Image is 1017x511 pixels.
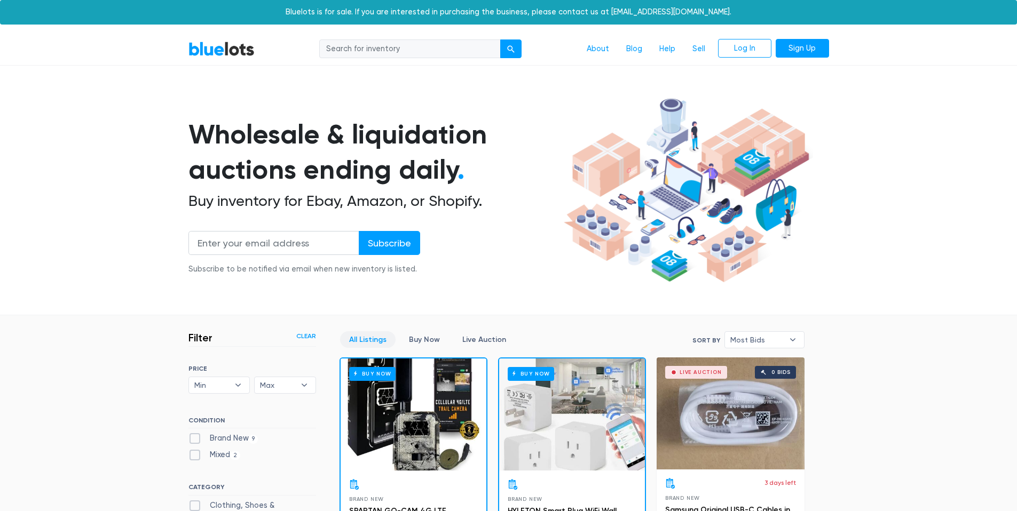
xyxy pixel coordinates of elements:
a: Log In [718,39,771,58]
h1: Wholesale & liquidation auctions ending daily [188,117,560,188]
b: ▾ [293,377,316,393]
label: Mixed [188,449,241,461]
label: Brand New [188,433,258,444]
span: . [458,154,464,186]
div: 0 bids [771,370,791,375]
span: 9 [249,435,258,443]
span: Min [194,377,230,393]
img: hero-ee84e7d0318cb26816c560f6b4441b76977f77a177738b4e94f68c95b2b83dbb.png [560,93,813,288]
input: Search for inventory [319,39,501,59]
a: Sell [684,39,714,59]
a: All Listings [340,331,396,348]
a: Blog [618,39,651,59]
b: ▾ [227,377,249,393]
span: Brand New [665,495,700,501]
h6: PRICE [188,365,316,372]
span: Max [260,377,295,393]
h3: Filter [188,331,212,344]
a: Buy Now [341,358,486,470]
a: Buy Now [499,358,645,470]
span: 2 [230,451,241,460]
span: Brand New [508,496,542,502]
div: Live Auction [680,370,722,375]
label: Sort By [692,336,720,345]
span: Brand New [349,496,384,502]
a: Help [651,39,684,59]
h6: CATEGORY [188,483,316,495]
a: BlueLots [188,41,255,57]
a: Live Auction 0 bids [657,357,805,469]
b: ▾ [782,332,804,348]
p: 3 days left [764,478,796,488]
div: Subscribe to be notified via email when new inventory is listed. [188,264,420,275]
input: Subscribe [359,231,420,255]
h2: Buy inventory for Ebay, Amazon, or Shopify. [188,192,560,210]
input: Enter your email address [188,231,359,255]
a: Buy Now [400,331,449,348]
a: Sign Up [776,39,829,58]
a: Clear [296,331,316,341]
h6: Buy Now [349,367,396,380]
a: About [578,39,618,59]
h6: Buy Now [508,367,554,380]
span: Most Bids [730,332,784,348]
a: Live Auction [453,331,515,348]
h6: CONDITION [188,417,316,428]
